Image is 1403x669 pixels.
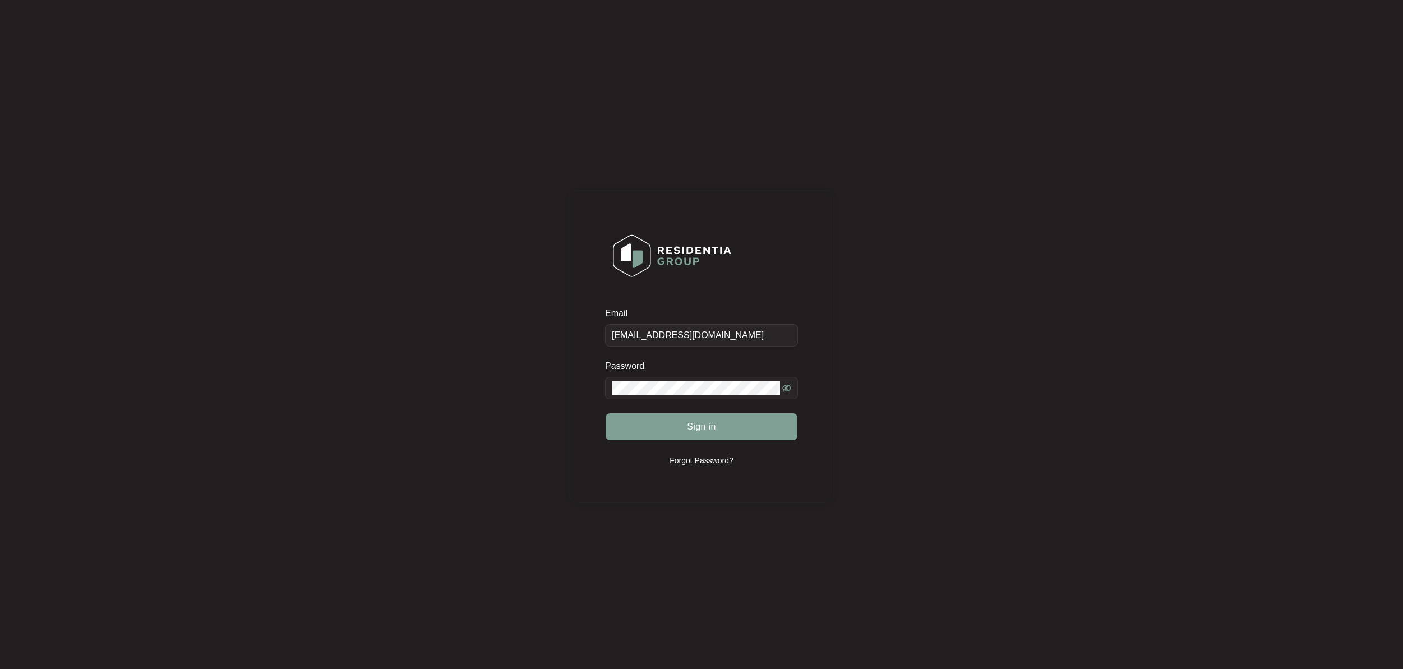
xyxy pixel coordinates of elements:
[605,324,798,347] input: Email
[605,308,635,319] label: Email
[606,227,739,284] img: Login Logo
[782,384,791,393] span: eye-invisible
[612,381,780,395] input: Password
[670,455,733,466] p: Forgot Password?
[606,413,797,440] button: Sign in
[687,420,716,433] span: Sign in
[605,361,653,372] label: Password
